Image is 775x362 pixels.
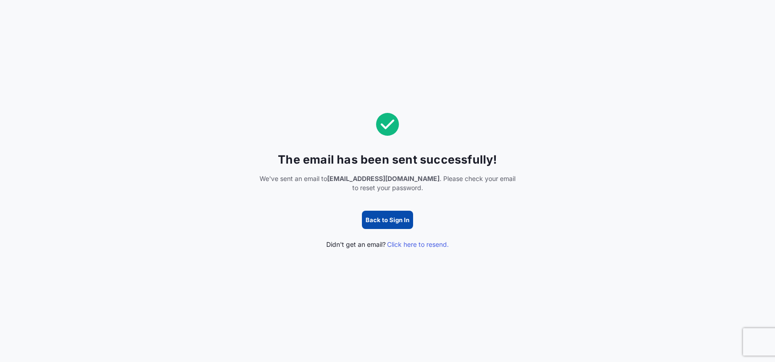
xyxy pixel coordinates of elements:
span: Click here to resend. [387,240,449,249]
span: We've sent an email to . Please check your email to reset your password. [256,174,519,192]
p: Back to Sign In [366,215,409,224]
span: The email has been sent successfully! [278,152,497,167]
button: Back to Sign In [362,211,413,229]
span: [EMAIL_ADDRESS][DOMAIN_NAME] [327,175,440,182]
span: Didn't get an email? [326,240,449,249]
